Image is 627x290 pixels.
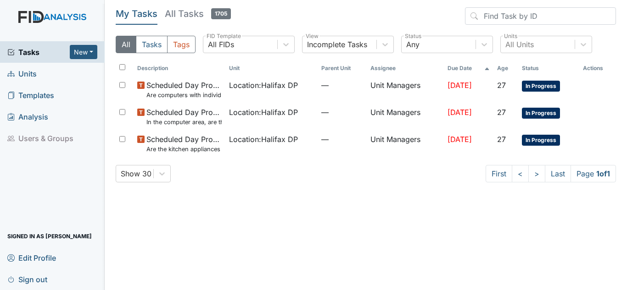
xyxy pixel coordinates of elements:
[119,64,125,70] input: Toggle All Rows Selected
[321,80,363,91] span: —
[116,36,196,53] div: Type filter
[579,60,616,76] th: Actions
[448,135,472,144] span: [DATE]
[571,165,616,182] span: Page
[321,107,363,118] span: —
[146,107,222,126] span: Scheduled Day Program Inspection In the computer area, are there computer passwords visible?
[7,229,92,243] span: Signed in as [PERSON_NAME]
[116,7,157,20] h5: My Tasks
[318,60,367,76] th: Toggle SortBy
[7,251,56,265] span: Edit Profile
[116,36,136,53] button: All
[522,135,560,146] span: In Progress
[136,36,168,53] button: Tasks
[545,165,571,182] a: Last
[406,39,420,50] div: Any
[505,39,534,50] div: All Units
[367,60,443,76] th: Assignee
[134,60,226,76] th: Toggle SortBy
[307,39,367,50] div: Incomplete Tasks
[7,66,37,81] span: Units
[165,7,231,20] h5: All Tasks
[7,272,47,286] span: Sign out
[486,165,512,182] a: First
[70,45,97,59] button: New
[493,60,518,76] th: Toggle SortBy
[321,134,363,145] span: —
[522,81,560,92] span: In Progress
[7,47,70,58] a: Tasks
[596,169,610,178] strong: 1 of 1
[367,130,443,157] td: Unit Managers
[486,165,616,182] nav: task-pagination
[367,103,443,130] td: Unit Managers
[7,109,48,124] span: Analysis
[497,81,506,90] span: 27
[518,60,579,76] th: Toggle SortBy
[497,108,506,117] span: 27
[229,80,298,91] span: Location : Halifax DP
[229,107,298,118] span: Location : Halifax DP
[208,39,234,50] div: All FIDs
[146,80,222,99] span: Scheduled Day Program Inspection Are computers with individual's information in an area that is l...
[146,118,222,126] small: In the computer area, are there computer passwords visible?
[522,108,560,119] span: In Progress
[465,7,616,25] input: Find Task by ID
[121,168,151,179] div: Show 30
[229,134,298,145] span: Location : Halifax DP
[528,165,545,182] a: >
[146,134,222,153] span: Scheduled Day Program Inspection Are the kitchen appliances clean and in good repair?
[367,76,443,103] td: Unit Managers
[225,60,318,76] th: Toggle SortBy
[211,8,231,19] span: 1705
[448,81,472,90] span: [DATE]
[444,60,493,76] th: Toggle SortBy
[512,165,529,182] a: <
[146,145,222,153] small: Are the kitchen appliances clean and in good repair?
[7,88,54,102] span: Templates
[497,135,506,144] span: 27
[167,36,196,53] button: Tags
[146,91,222,99] small: Are computers with individual's information in an area that is locked when management is not pres...
[448,108,472,117] span: [DATE]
